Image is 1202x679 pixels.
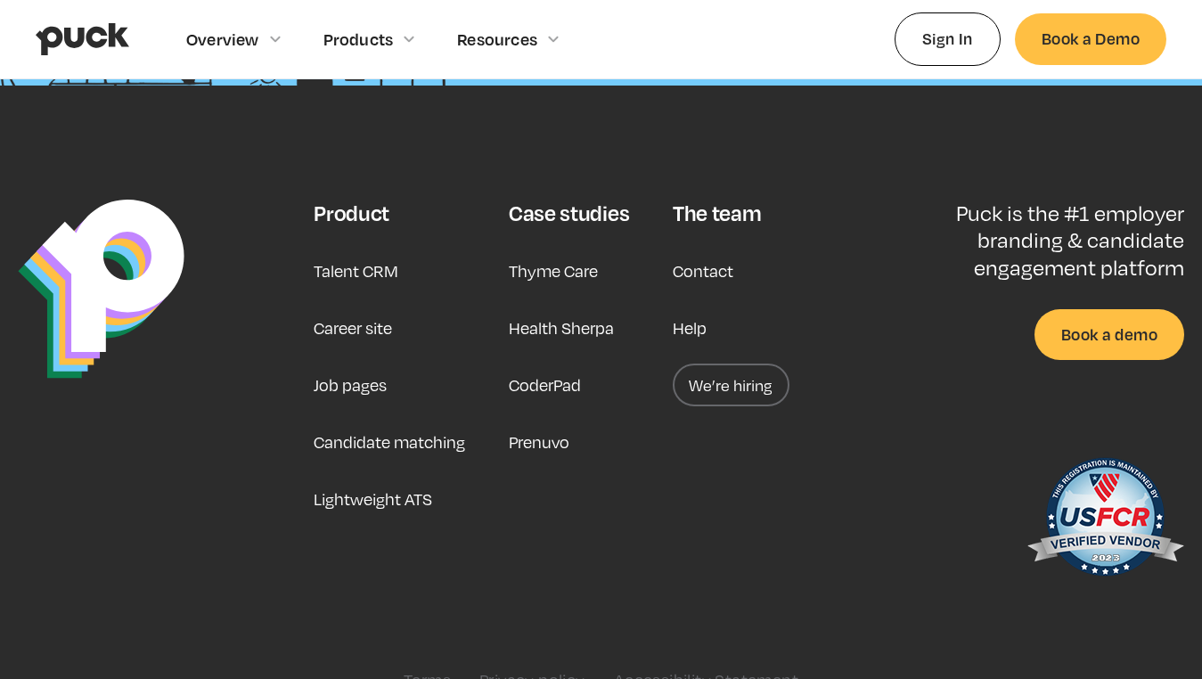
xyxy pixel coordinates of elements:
div: Resources [457,29,537,49]
div: Product [314,200,389,226]
a: Job pages [314,364,387,406]
a: Prenuvo [509,421,569,463]
div: Overview [186,29,259,49]
a: Talent CRM [314,250,398,292]
a: Sign In [895,12,1001,65]
p: Puck is the #1 employer branding & candidate engagement platform [906,200,1184,281]
a: CoderPad [509,364,581,406]
a: We’re hiring [673,364,789,406]
a: Thyme Care [509,250,598,292]
a: Book a Demo [1015,13,1166,64]
a: Help [673,307,707,349]
div: The team [673,200,761,226]
div: Case studies [509,200,629,226]
a: Candidate matching [314,421,465,463]
img: Puck Logo [18,200,184,379]
a: Contact [673,250,733,292]
a: Book a demo [1034,309,1184,360]
div: Products [323,29,394,49]
a: Lightweight ATS [314,478,432,520]
a: Health Sherpa [509,307,614,349]
img: US Federal Contractor Registration System for Award Management Verified Vendor Seal [1026,449,1184,592]
a: Career site [314,307,392,349]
